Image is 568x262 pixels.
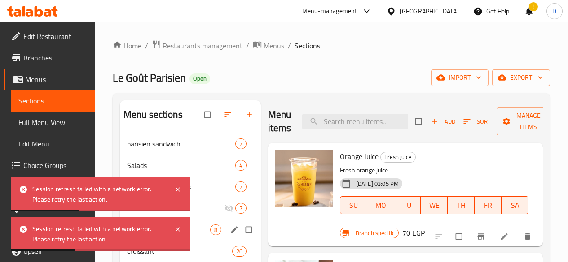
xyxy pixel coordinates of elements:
span: parisien sandwich [127,138,235,149]
span: Branch specific [352,229,398,237]
div: Open [189,73,210,84]
button: edit [229,224,242,236]
span: Select to update [450,228,469,245]
span: Sort sections [218,105,239,125]
li: / [288,40,291,51]
span: D [552,6,556,16]
a: Menus [4,69,95,90]
span: Orange Juice [340,150,379,163]
h6: 70 EGP [402,227,425,239]
span: 8 [211,226,221,234]
div: Fresh juice [380,152,416,163]
span: Sections [18,95,88,106]
img: Orange Juice [275,150,333,207]
div: Gourmet sandwiches7 [120,176,261,198]
button: Add [429,115,458,129]
span: 7 [236,183,246,191]
button: Branch-specific-item [471,227,493,246]
span: Choice Groups [23,160,88,171]
span: 7 [236,204,246,213]
span: Le Goût Parisien [113,68,186,88]
li: / [145,40,148,51]
svg: Inactive section [225,204,233,213]
span: FR [478,199,498,212]
a: Edit Menu [11,133,95,155]
span: Promotions [23,203,88,214]
button: TH [448,196,475,214]
span: Menus [25,74,88,85]
input: search [302,114,408,129]
span: Restaurants management [163,40,242,51]
button: MO [367,196,394,214]
span: export [499,72,543,83]
a: Edit Restaurant [4,26,95,47]
span: Menus [264,40,284,51]
button: Sort [461,115,493,129]
span: import [438,72,481,83]
span: Upsell [23,246,88,257]
span: Edit Menu [18,138,88,149]
a: Home [113,40,141,51]
h2: Menu items [268,108,291,135]
div: items [210,224,221,235]
nav: breadcrumb [113,40,550,52]
div: Salads4 [120,155,261,176]
span: 7 [236,140,246,148]
div: parisien sandwich7 [120,133,261,155]
button: delete [518,227,539,246]
a: Restaurants management [152,40,242,52]
div: Session refresh failed with a network error. Please retry the last action. [32,184,165,204]
div: Session refresh failed with a network error. Please retry the last action. [32,224,165,244]
a: Menus [253,40,284,52]
span: Open [189,75,210,82]
span: Salads [127,160,235,171]
div: items [235,181,247,192]
a: Coupons [4,176,95,198]
div: items [235,160,247,171]
button: SA [502,196,528,214]
span: SA [505,199,525,212]
button: TU [394,196,421,214]
a: Choice Groups [4,155,95,176]
span: MO [371,199,391,212]
button: Manage items [497,107,560,135]
span: Add [431,116,455,127]
p: Fresh orange juice [340,165,528,176]
span: TU [398,199,418,212]
a: Branches [4,47,95,69]
a: Upsell [4,241,95,262]
span: 20 [233,247,246,256]
span: Manage items [504,110,553,133]
span: Fresh juice [381,152,415,162]
button: export [492,69,550,86]
button: FR [475,196,502,214]
span: WE [424,199,444,212]
li: / [246,40,249,51]
span: Sections [295,40,320,51]
span: Select all sections [199,106,218,123]
div: items [232,246,247,257]
button: WE [421,196,448,214]
div: Menu-management [302,6,357,17]
span: Sort [463,116,491,127]
h2: Menu sections [123,108,183,121]
div: items [235,138,247,149]
span: Edit Restaurant [23,31,88,42]
button: SU [340,196,367,214]
a: Sections [11,90,95,112]
div: [GEOGRAPHIC_DATA] [400,6,459,16]
a: Full Menu View [11,112,95,133]
span: 4 [236,161,246,170]
span: TH [451,199,471,212]
button: import [431,69,489,86]
a: Promotions [4,198,95,219]
a: Menu disclaimer [4,219,95,241]
span: SU [344,199,364,212]
span: [DATE] 03:05 PM [352,180,402,188]
a: Edit menu item [500,232,511,241]
span: Full Menu View [18,117,88,128]
button: Add section [239,105,261,125]
span: Branches [23,52,88,63]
